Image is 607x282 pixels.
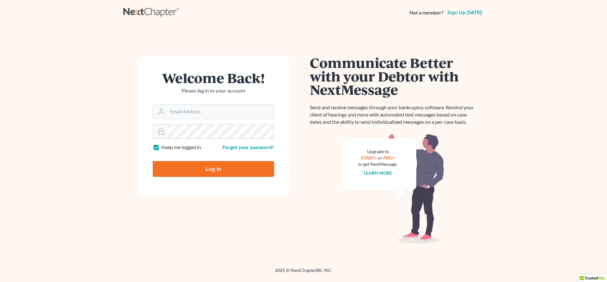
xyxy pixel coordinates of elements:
strong: Not a member? [409,9,444,16]
a: Forgot your password? [223,144,274,150]
span: or [378,155,382,160]
input: Email Address [167,105,274,119]
div: 2025 © NextChapterBK, INC [123,267,484,279]
h1: Welcome Back! [153,71,274,85]
a: PRO+ [383,155,395,160]
img: nextmessage_bg-59042aed3d76b12b5cd301f8e5b87938c9018125f34e5fa2b7a6b67550977c72.svg [343,133,444,244]
p: Send and receive messages through your bankruptcy software. Remind your client of hearings and mo... [310,104,477,126]
a: START+ [361,155,377,160]
label: Keep me logged in [162,144,201,151]
a: Learn more [364,170,392,176]
div: Upgrade to [358,148,397,155]
div: to get NextMessage. [358,161,397,167]
h1: Communicate Better with your Debtor with NextMessage [310,56,477,96]
p: Please log in to your account [153,87,274,94]
a: Sign up [DATE]! [446,10,484,15]
input: Log In [153,161,274,177]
